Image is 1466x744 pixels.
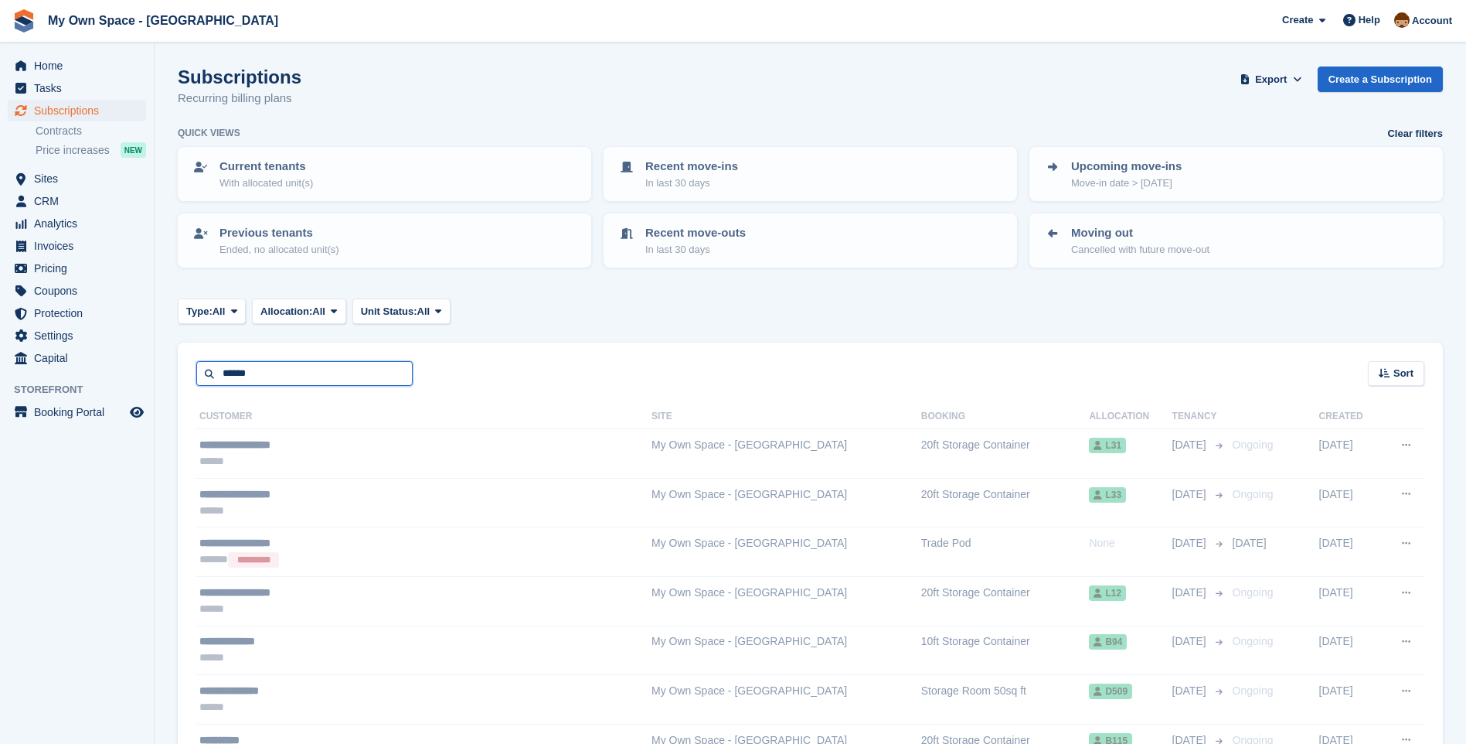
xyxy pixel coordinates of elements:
a: menu [8,302,146,324]
p: Moving out [1071,224,1209,242]
span: CRM [34,190,127,212]
span: Protection [34,302,127,324]
span: Account [1412,13,1452,29]
span: Storefront [14,382,154,398]
span: Settings [34,325,127,346]
a: Clear filters [1387,126,1443,142]
span: Capital [34,347,127,369]
h6: Quick views [178,126,240,140]
a: menu [8,280,146,302]
a: menu [8,77,146,99]
a: My Own Space - [GEOGRAPHIC_DATA] [42,8,284,33]
p: In last 30 days [645,242,746,258]
p: Recurring billing plans [178,90,301,108]
p: Cancelled with future move-out [1071,242,1209,258]
span: Invoices [34,235,127,257]
p: Recent move-outs [645,224,746,242]
span: Help [1359,12,1380,28]
span: Home [34,55,127,77]
p: Previous tenants [219,224,339,242]
p: Ended, no allocated unit(s) [219,242,339,258]
span: Sites [34,168,127,189]
p: Recent move-ins [645,158,738,176]
h1: Subscriptions [178,67,301,87]
a: menu [8,55,146,77]
a: menu [8,168,146,189]
img: stora-icon-8386f47178a22dfd0bd8f6a31ec36ba5ce8667c1dd55bd0f319d3a0aa187defe.svg [12,9,36,32]
span: Price increases [36,143,110,158]
a: Contracts [36,124,146,138]
span: Pricing [34,258,127,279]
p: Current tenants [219,158,313,176]
a: Create a Subscription [1318,67,1443,92]
p: Move-in date > [DATE] [1071,176,1182,191]
p: With allocated unit(s) [219,176,313,191]
button: Export [1237,67,1305,92]
a: Recent move-ins In last 30 days [605,148,1015,200]
span: Subscriptions [34,100,127,121]
div: NEW [121,142,146,158]
a: menu [8,213,146,234]
p: Upcoming move-ins [1071,158,1182,176]
span: Tasks [34,77,127,99]
a: menu [8,401,146,423]
a: Moving out Cancelled with future move-out [1031,215,1441,266]
a: Price increases NEW [36,142,146,159]
span: Export [1255,72,1287,87]
a: Previous tenants Ended, no allocated unit(s) [179,215,590,266]
a: menu [8,325,146,346]
a: Upcoming move-ins Move-in date > [DATE] [1031,148,1441,200]
span: Booking Portal [34,401,127,423]
a: Preview store [128,403,146,421]
a: menu [8,100,146,121]
a: menu [8,347,146,369]
a: menu [8,190,146,212]
span: Analytics [34,213,127,234]
a: Recent move-outs In last 30 days [605,215,1015,266]
img: Paula Harris [1394,12,1410,28]
a: Current tenants With allocated unit(s) [179,148,590,200]
span: Create [1282,12,1313,28]
span: Coupons [34,280,127,302]
a: menu [8,235,146,257]
a: menu [8,258,146,279]
p: In last 30 days [645,176,738,191]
